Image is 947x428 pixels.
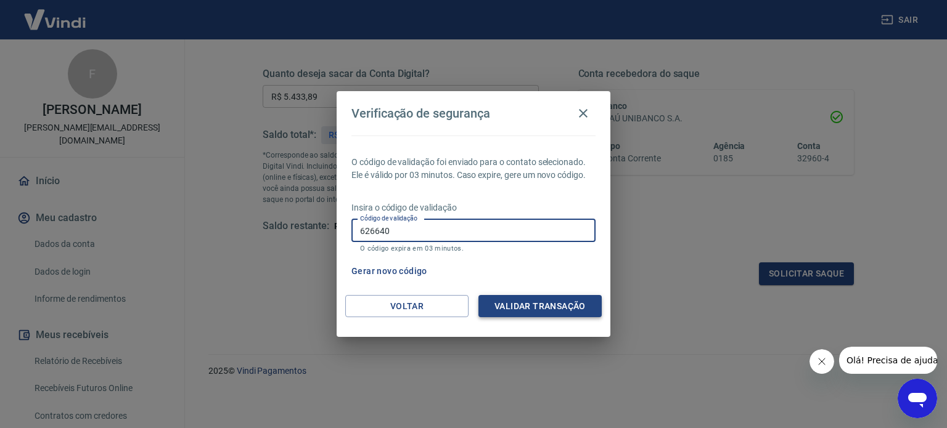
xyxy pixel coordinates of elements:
[346,260,432,283] button: Gerar novo código
[345,295,469,318] button: Voltar
[839,347,937,374] iframe: Mensagem da empresa
[351,106,490,121] h4: Verificação de segurança
[7,9,104,18] span: Olá! Precisa de ajuda?
[360,244,587,252] p: O código expira em 03 minutos.
[360,214,417,223] label: Código de validação
[351,156,596,182] p: O código de validação foi enviado para o contato selecionado. Ele é válido por 03 minutos. Caso e...
[898,379,937,418] iframe: Botão para abrir a janela de mensagens
[351,201,596,214] p: Insira o código de validação
[478,295,602,318] button: Validar transação
[810,349,834,374] iframe: Fechar mensagem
